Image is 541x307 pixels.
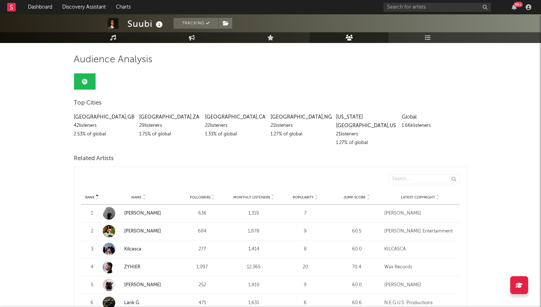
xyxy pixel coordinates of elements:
div: 99 + [514,2,523,7]
div: 1,414 [230,246,278,253]
div: 1.33 % of global [205,130,265,139]
div: 2 [85,228,99,235]
span: Name [131,195,142,200]
div: [PERSON_NAME] Entertainment [384,228,456,235]
a: [PERSON_NAME] [103,207,175,220]
a: [PERSON_NAME] [103,279,175,291]
div: 20 [281,264,329,271]
div: 60.5 [333,228,381,235]
div: 1,878 [230,228,278,235]
div: 8 [281,246,329,253]
div: [GEOGRAPHIC_DATA] , CA [205,113,265,121]
div: 471 [178,299,226,307]
div: 22 listeners [205,121,265,130]
a: ZYHIER [124,265,140,269]
div: 3 [85,246,99,253]
div: 60.0 [333,246,381,253]
div: 4 [85,264,99,271]
div: 1.75 % of global [139,130,199,139]
div: [PERSON_NAME] [384,210,456,217]
div: 252 [178,282,226,289]
div: 636 [178,210,226,217]
span: Audience Analysis [74,56,152,64]
div: 42 listeners [74,121,134,130]
div: [US_STATE][GEOGRAPHIC_DATA] , US [336,113,396,130]
input: Search for artists [384,3,491,12]
span: Jump Score [343,195,366,200]
span: Top Cities [74,99,102,107]
div: [PERSON_NAME] [384,282,456,289]
div: 21 listeners [336,130,396,139]
div: 1.27 % of global [336,139,396,147]
span: Latest Copyright [401,195,435,200]
a: [PERSON_NAME] [124,283,161,287]
div: Suubi [127,18,165,30]
div: KILCASCA [384,246,456,253]
a: Kilcasca [103,243,175,255]
div: 6 [85,299,99,307]
div: 2.53 % of global [74,130,134,139]
input: Search... [388,174,460,184]
span: Followers [190,195,210,200]
div: 1,631 [230,299,278,307]
div: 60.6 [333,299,381,307]
div: 21 listeners [270,121,331,130]
a: [PERSON_NAME] [103,225,175,238]
div: 277 [178,246,226,253]
span: Related Artists [74,154,114,163]
a: Kilcasca [124,247,141,251]
div: 70.4 [333,264,381,271]
div: 12,365 [230,264,278,271]
div: 1,097 [178,264,226,271]
div: 9 [281,228,329,235]
span: Popularity [293,195,314,200]
div: [GEOGRAPHIC_DATA] , GB [74,113,134,121]
div: 9 [281,282,329,289]
div: 6 [281,299,329,307]
div: 5 [85,282,99,289]
a: [PERSON_NAME] [124,229,161,234]
a: Lank G [124,301,139,305]
div: 1.27 % of global [270,130,331,139]
div: Global [402,113,462,121]
a: ZYHIER [103,261,175,273]
span: Monthly Listeners [233,195,270,200]
div: Wax Records [384,264,456,271]
div: [GEOGRAPHIC_DATA] , NG [270,113,331,121]
div: 1,319 [230,210,278,217]
div: 29 listeners [139,121,199,130]
div: 684 [178,228,226,235]
div: 7 [281,210,329,217]
div: N.E.G.U.S. Productions [384,299,456,307]
div: 1,919 [230,282,278,289]
span: Rank [85,195,94,200]
div: 1.66k listeners [402,121,462,130]
a: [PERSON_NAME] [124,211,161,216]
button: Tracking [174,18,218,29]
div: [GEOGRAPHIC_DATA] , ZA [139,113,199,121]
div: 60.0 [333,282,381,289]
div: 1 [85,210,99,217]
button: 99+ [512,4,517,10]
